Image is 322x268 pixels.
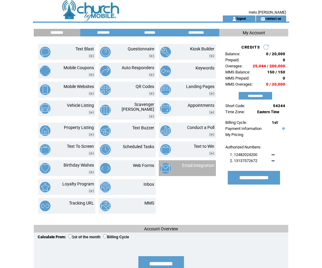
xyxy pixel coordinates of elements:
a: QR Codes [136,84,154,89]
img: inbox.png [100,182,111,192]
img: video.png [209,111,214,114]
img: video.png [89,111,94,114]
img: video.png [149,54,154,58]
a: Landing Pages [186,84,214,89]
span: My Account [243,30,265,35]
a: Loyalty Program [62,181,94,186]
img: landing-pages.png [160,84,171,95]
a: Text Buzzer [132,125,154,130]
span: Calculate From: [38,235,66,239]
img: contact_us_icon.gif [261,16,265,21]
span: Authorized Numbers: [225,145,261,149]
a: Appointments [188,103,214,108]
img: video.png [209,92,214,95]
span: Balance: [225,52,240,56]
a: Mobile Websites [64,84,94,89]
a: Inbox [144,182,154,187]
img: qr-codes.png [100,84,111,95]
img: text-to-win.png [160,144,171,155]
img: video.png [209,54,214,58]
img: text-to-screen.png [40,144,50,155]
span: 25,044 / 200,000 [253,64,285,68]
span: Overages: [225,64,243,68]
a: My Pricing [225,132,243,137]
a: Text Blast [75,46,94,51]
span: 0 [283,58,285,62]
img: video.png [209,133,214,136]
img: video.png [89,152,94,155]
a: MMS [144,201,154,205]
img: mms.png [100,201,111,211]
a: Scheduled Tasks [123,144,154,149]
a: Kiosk Builder [190,46,214,51]
img: video.png [209,152,214,155]
img: vehicle-listing.png [40,103,50,114]
a: Vehicle Listing [67,103,94,108]
a: Birthday Wishes [64,163,94,168]
img: web-forms.png [100,163,111,174]
a: Text to Win [194,144,214,149]
img: help.gif [281,127,285,130]
img: loyalty-program.png [40,182,50,192]
img: auto-responders.png [100,66,111,76]
img: video.png [149,115,154,118]
span: Billing Cycle: [225,120,247,125]
img: video.png [89,92,94,95]
label: 1st of the month [68,235,100,239]
span: Short Code: [225,103,245,108]
a: Mobile Coupons [64,65,94,70]
img: scavenger-hunt.png [100,105,111,115]
img: video.png [89,73,94,76]
a: Payment Information [225,126,261,131]
img: mobile-coupons.png [40,66,50,76]
span: 0 / 20,000 [266,52,285,56]
a: contact us [265,16,281,20]
span: Time Zone: [225,110,245,114]
img: appointments.png [160,103,171,114]
span: 1. 12482024200 [230,152,257,157]
a: Scavenger [PERSON_NAME] [122,102,154,112]
img: email-integration.png [160,163,171,174]
img: property-listing.png [40,125,50,136]
span: MMS Overages: [225,82,253,87]
img: video.png [89,171,94,174]
input: 1st of the month [68,234,72,238]
img: questionnaire.png [100,47,111,57]
img: account_icon.gif [232,16,237,21]
a: Keywords [196,66,214,70]
img: text-buzzer.png [100,125,111,136]
span: 1st [272,120,278,125]
span: Account Overview [144,226,178,231]
img: kiosk-builder.png [160,47,171,57]
span: CREDITS [241,45,260,49]
a: Conduct a Poll [187,125,214,130]
span: Prepaid: [225,58,239,62]
a: Web Forms [133,163,154,168]
span: 54244 [273,103,285,108]
a: Tracking URL [69,201,94,205]
span: Eastern Time [257,110,279,114]
img: video.png [89,54,94,58]
input: Billing Cycle [103,234,107,238]
img: conduct-a-poll.png [160,125,171,136]
img: birthday-wishes.png [40,163,50,174]
span: 150 / 150 [267,70,285,74]
img: scheduled-tasks.png [100,144,111,155]
a: Property Listing [64,125,94,130]
img: video.png [89,133,94,136]
img: video.png [149,73,154,76]
span: Hello [PERSON_NAME] [249,10,286,15]
img: text-blast.png [40,47,50,57]
img: video.png [149,92,154,95]
label: Billing Cycle [103,235,129,239]
span: MMS Prepaid: [225,76,249,80]
a: Auto Responders [122,65,154,70]
img: mobile-websites.png [40,84,50,95]
img: keywords.png [160,66,171,76]
img: tracking-url.png [40,201,50,211]
span: 0 / 20,000 [266,82,285,87]
img: video.png [89,189,94,193]
a: Questionnaire [128,46,154,51]
a: Email Integration [182,163,214,168]
a: Text To Screen [67,144,94,149]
